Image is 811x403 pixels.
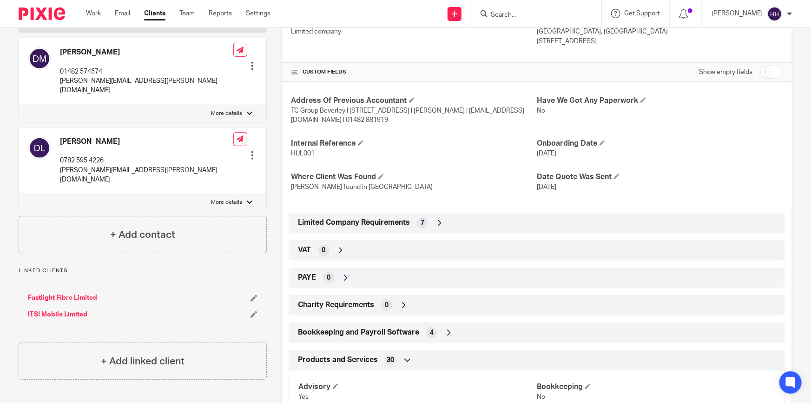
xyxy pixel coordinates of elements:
h4: Address Of Previous Accountant [291,96,537,106]
span: Yes [298,394,309,400]
p: [PERSON_NAME][EMAIL_ADDRESS][PERSON_NAME][DOMAIN_NAME] [60,76,233,95]
h4: [PERSON_NAME] [60,137,233,147]
h4: [PERSON_NAME] [60,47,233,57]
span: 0 [327,273,330,282]
span: Products and Services [298,355,378,365]
span: 0 [385,301,389,310]
p: [GEOGRAPHIC_DATA], [GEOGRAPHIC_DATA] [537,27,783,36]
p: More details [211,110,242,117]
a: Reports [209,9,232,18]
span: [PERSON_NAME] found in [GEOGRAPHIC_DATA] [291,184,433,190]
a: Clients [144,9,165,18]
img: svg%3E [28,47,51,70]
h4: Bookkeeping [537,382,775,392]
span: [DATE] [537,150,556,157]
h4: Have We Got Any Paperwork [537,96,783,106]
a: ITSI Mobile Limited [28,310,87,319]
h4: Internal Reference [291,139,537,148]
span: No [537,107,545,114]
img: svg%3E [28,137,51,159]
span: [DATE] [537,184,556,190]
p: 01482 574574 [60,67,233,76]
a: Fastlight Fibre Limited [28,293,97,302]
span: HUL001 [291,150,315,157]
label: Show empty fields [699,67,752,77]
span: Get Support [624,10,660,17]
p: [PERSON_NAME][EMAIL_ADDRESS][PERSON_NAME][DOMAIN_NAME] [60,166,233,185]
p: Limited company [291,27,537,36]
p: 0782 595 4226 [60,156,233,165]
a: Settings [246,9,270,18]
h4: Where Client Was Found [291,172,537,182]
span: VAT [298,245,311,255]
a: Work [86,9,101,18]
span: Bookkeeping and Payroll Software [298,328,419,337]
h4: Date Quote Was Sent [537,172,783,182]
h4: + Add contact [110,228,175,242]
span: PAYE [298,273,316,282]
span: 4 [430,328,434,337]
span: Charity Requirements [298,300,374,310]
img: Pixie [19,7,65,20]
h4: CUSTOM FIELDS [291,68,537,76]
span: TC Group Beverley l [STREET_ADDRESS] l [PERSON_NAME] l [EMAIL_ADDRESS][DOMAIN_NAME] l 01482 881919 [291,107,524,123]
span: Limited Company Requirements [298,218,410,228]
img: svg%3E [767,7,782,21]
h4: + Add linked client [101,354,185,369]
a: Team [179,9,195,18]
p: [PERSON_NAME] [712,9,763,18]
input: Search [490,11,574,20]
p: [STREET_ADDRESS] [537,37,783,46]
span: 30 [387,356,394,365]
span: 0 [322,246,325,255]
span: 7 [421,218,424,228]
h4: Onboarding Date [537,139,783,148]
p: Linked clients [19,267,267,275]
h4: Advisory [298,382,537,392]
p: More details [211,199,242,206]
span: No [537,394,545,400]
a: Email [115,9,130,18]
